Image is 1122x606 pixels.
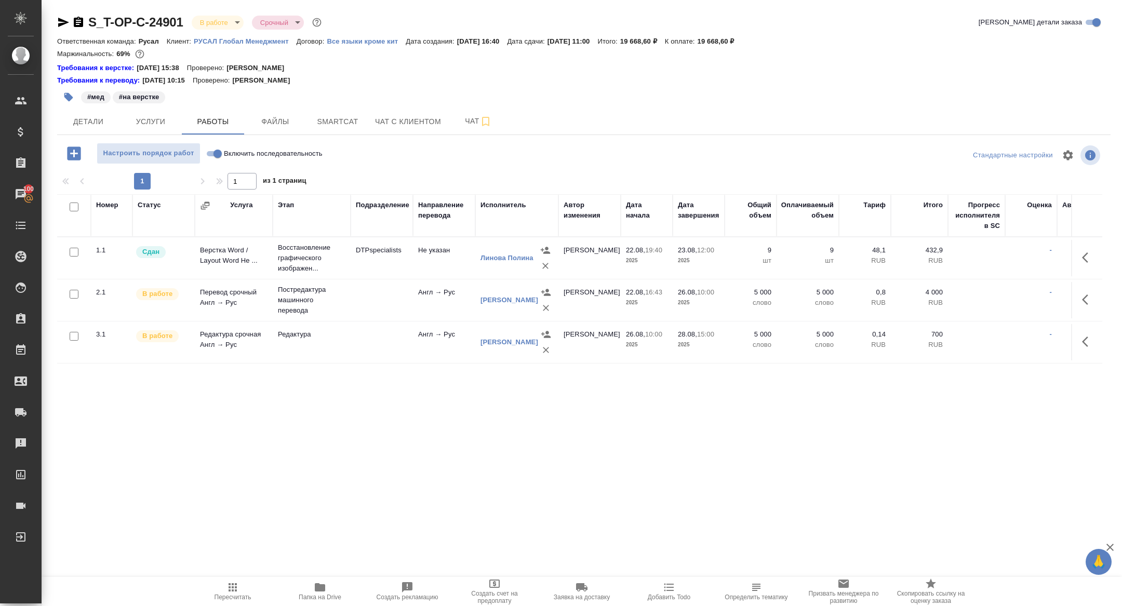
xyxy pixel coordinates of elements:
[57,16,70,29] button: Скопировать ссылку для ЯМессенджера
[133,47,146,61] button: 5132.90 RUB;
[678,330,697,338] p: 28.08,
[80,92,112,101] span: мед
[678,246,697,254] p: 23.08,
[782,287,834,298] p: 5 000
[558,324,621,360] td: [PERSON_NAME]
[188,115,238,128] span: Работы
[250,115,300,128] span: Файлы
[278,285,345,316] p: Постредактура машинного перевода
[1076,245,1101,270] button: Здесь прячутся важные кнопки
[979,17,1082,28] span: [PERSON_NAME] детали заказа
[480,296,538,304] a: [PERSON_NAME]
[413,324,475,360] td: Англ → Рус
[167,37,194,45] p: Клиент:
[896,298,943,308] p: RUB
[697,330,714,338] p: 15:00
[57,75,142,86] a: Требования к переводу:
[626,200,667,221] div: Дата начала
[232,75,298,86] p: [PERSON_NAME]
[457,37,507,45] p: [DATE] 16:40
[200,200,210,211] button: Сгруппировать
[678,340,719,350] p: 2025
[887,577,974,606] button: Скопировать ссылку на оценку заказа
[782,340,834,350] p: слово
[197,18,231,27] button: В работе
[730,255,771,266] p: шт
[730,200,771,221] div: Общий объем
[135,245,190,259] div: Менеджер проверил работу исполнителя, передает ее на следующий этап
[57,50,116,58] p: Маржинальность:
[1076,287,1101,312] button: Здесь прячутся важные кнопки
[193,75,233,86] p: Проверено:
[195,240,273,276] td: Верстка Word / Layout Word Не ...
[453,115,503,128] span: Чат
[1086,549,1112,575] button: 🙏
[96,200,118,210] div: Номер
[730,329,771,340] p: 5 000
[327,36,406,45] a: Все языки кроме кит
[375,115,441,128] span: Чат с клиентом
[730,287,771,298] p: 5 000
[730,298,771,308] p: слово
[645,288,662,296] p: 16:43
[730,245,771,255] p: 9
[626,255,667,266] p: 2025
[413,282,475,318] td: Англ → Рус
[626,246,645,254] p: 22.08,
[195,282,273,318] td: Перевод срочный Англ → Рус
[142,75,193,86] p: [DATE] 10:15
[538,327,554,342] button: Назначить
[806,590,881,604] span: Призвать менеджера по развитию
[558,282,621,318] td: [PERSON_NAME]
[226,63,292,73] p: [PERSON_NAME]
[665,37,698,45] p: К оплате:
[230,200,252,210] div: Услуга
[782,245,834,255] p: 9
[137,63,187,73] p: [DATE] 15:38
[57,63,137,73] a: Требования к верстке:
[896,245,943,255] p: 432,9
[678,200,719,221] div: Дата завершения
[96,329,127,340] div: 3.1
[351,240,413,276] td: DTPspecialists
[896,329,943,340] p: 700
[844,245,886,255] p: 48,1
[327,37,406,45] p: Все языки кроме кит
[678,288,697,296] p: 26.08,
[698,37,742,45] p: 19 668,60 ₽
[626,298,667,308] p: 2025
[102,147,195,159] span: Настроить порядок работ
[139,37,167,45] p: Русал
[451,577,538,606] button: Создать счет на предоплату
[138,200,161,210] div: Статус
[538,342,554,358] button: Удалить
[135,329,190,343] div: Исполнитель выполняет работу
[781,200,834,221] div: Оплачиваемый объем
[418,200,470,221] div: Направление перевода
[782,255,834,266] p: шт
[276,577,364,606] button: Папка на Drive
[538,258,553,274] button: Удалить
[597,37,620,45] p: Итого:
[1090,551,1107,573] span: 🙏
[17,184,41,194] span: 100
[142,247,159,257] p: Сдан
[406,37,457,45] p: Дата создания:
[116,50,132,58] p: 69%
[413,240,475,276] td: Не указан
[554,594,610,601] span: Заявка на доставку
[1050,288,1052,296] a: -
[215,594,251,601] span: Пересчитать
[195,324,273,360] td: Редактура срочная Англ → Рус
[480,200,526,210] div: Исполнитель
[844,298,886,308] p: RUB
[970,147,1056,164] div: split button
[538,577,625,606] button: Заявка на доставку
[507,37,547,45] p: Дата сдачи:
[538,243,553,258] button: Назначить
[924,200,943,210] div: Итого
[713,577,800,606] button: Определить тематику
[564,200,616,221] div: Автор изменения
[480,338,538,346] a: [PERSON_NAME]
[257,18,291,27] button: Срочный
